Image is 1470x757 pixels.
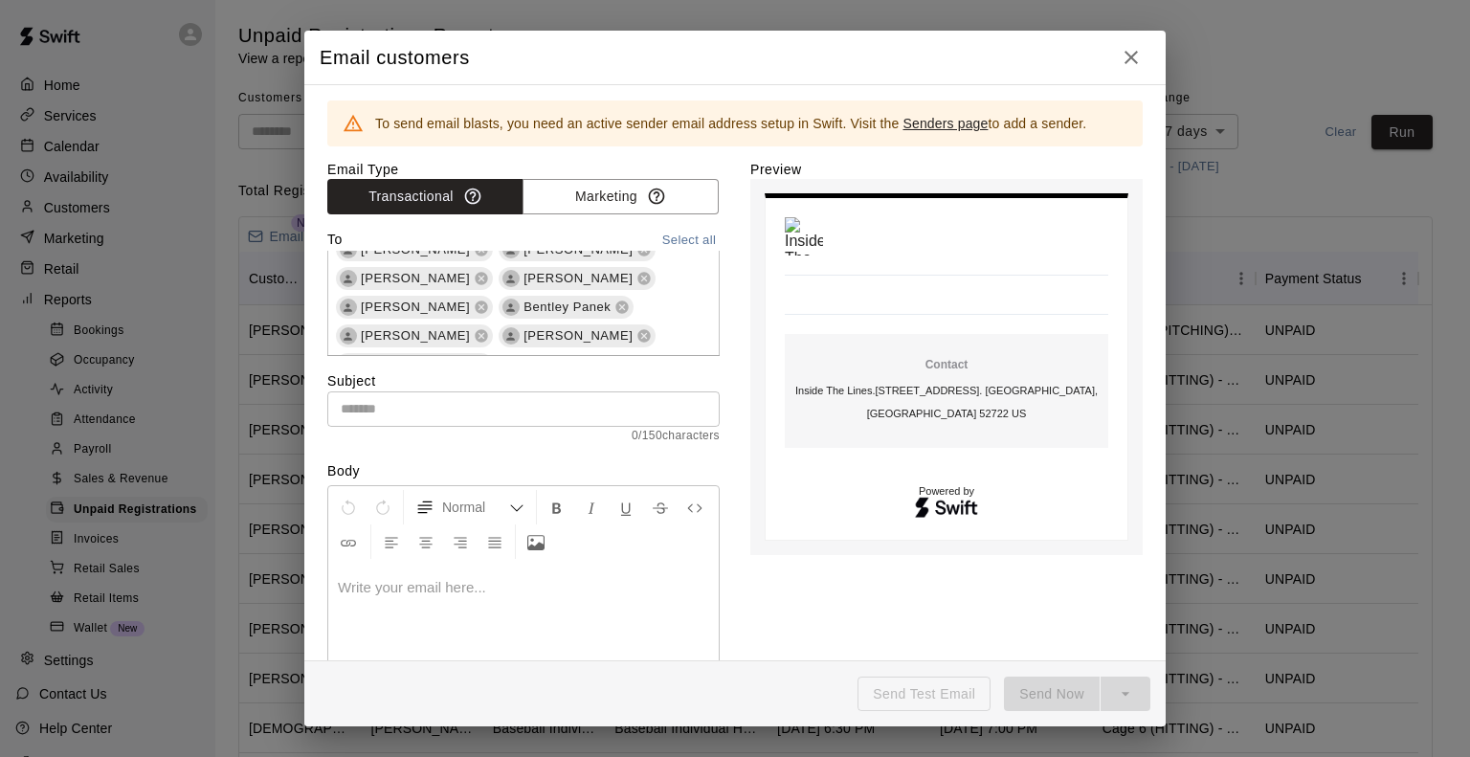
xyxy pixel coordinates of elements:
[785,217,823,256] img: Inside The Lines
[792,379,1101,425] p: Inside The Lines . [STREET_ADDRESS]. [GEOGRAPHIC_DATA], [GEOGRAPHIC_DATA] 52722 US
[336,267,493,290] div: [PERSON_NAME]
[516,298,618,317] span: Bentley Panek
[523,179,719,214] button: Marketing
[750,160,1143,179] label: Preview
[644,490,677,524] button: Format Strikethrough
[327,230,343,252] label: To
[914,495,979,521] img: Swift logo
[327,160,720,179] label: Email Type
[575,490,608,524] button: Format Italics
[353,269,478,288] span: [PERSON_NAME]
[332,524,365,559] button: Insert Link
[679,490,711,524] button: Insert Code
[516,269,640,288] span: [PERSON_NAME]
[499,296,634,319] div: Bentley Panek
[499,267,656,290] div: [PERSON_NAME]
[1004,677,1150,712] div: split button
[499,324,656,347] div: [PERSON_NAME]
[353,326,478,345] span: [PERSON_NAME]
[336,353,493,376] div: [PERSON_NAME]
[332,490,365,524] button: Undo
[327,179,523,214] button: Transactional
[785,486,1108,497] p: Powered by
[658,230,720,252] button: Select all
[520,524,552,559] button: Upload Image
[327,371,720,390] label: Subject
[367,490,399,524] button: Redo
[502,270,520,287] div: Kinley Lank
[336,324,493,347] div: [PERSON_NAME]
[479,524,511,559] button: Justify Align
[327,461,720,480] label: Body
[902,116,988,131] a: Senders page
[444,524,477,559] button: Right Align
[340,299,357,316] div: Arielle Johnson
[340,327,357,345] div: Emme Halverson
[375,106,1086,141] div: To send email blasts, you need an active sender email address setup in Swift. Visit the to add a ...
[375,524,408,559] button: Left Align
[353,355,478,374] span: [PERSON_NAME]
[408,490,532,524] button: Formatting Options
[541,490,573,524] button: Format Bold
[340,270,357,287] div: Zach Duke
[516,326,640,345] span: [PERSON_NAME]
[442,498,509,517] span: Normal
[502,327,520,345] div: Graham Halverson
[410,524,442,559] button: Center Align
[336,296,493,319] div: [PERSON_NAME]
[320,45,470,71] h5: Email customers
[353,298,478,317] span: [PERSON_NAME]
[502,299,520,316] div: Bentley Panek
[327,427,720,446] span: 0 / 150 characters
[610,490,642,524] button: Format Underline
[792,357,1101,373] p: Contact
